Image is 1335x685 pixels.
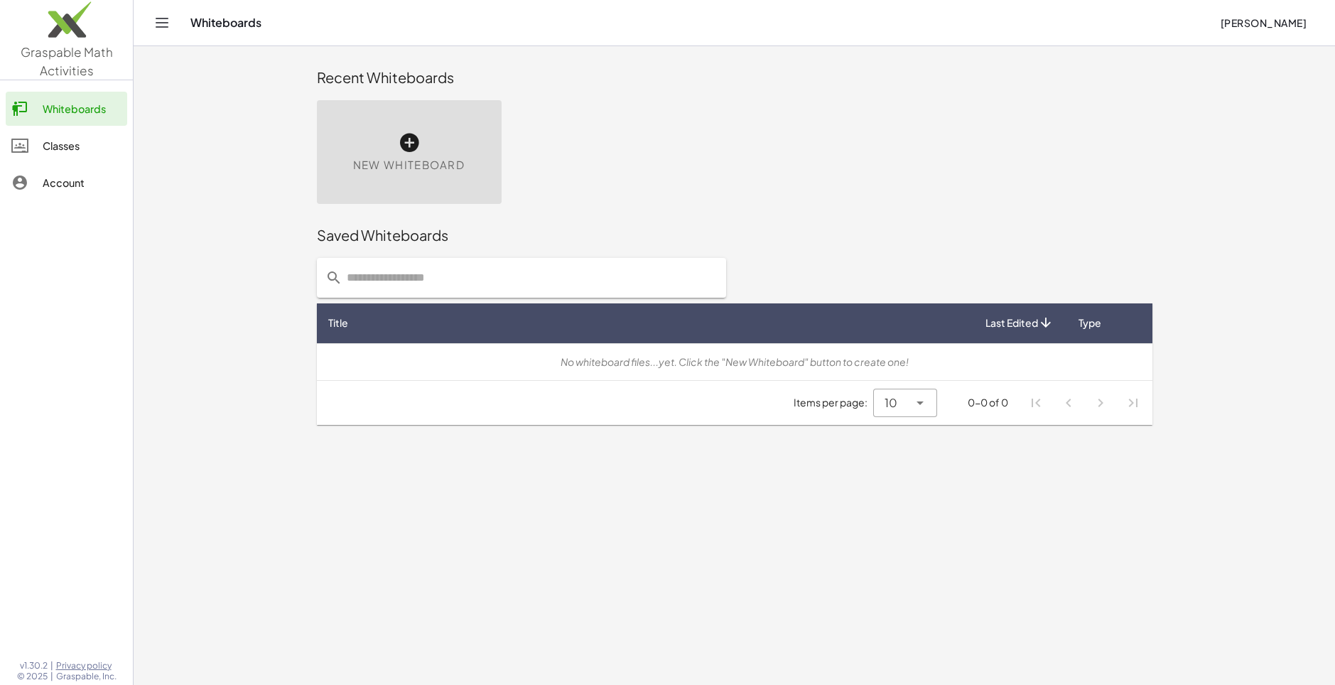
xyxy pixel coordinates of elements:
[151,11,173,34] button: Toggle navigation
[21,44,113,78] span: Graspable Math Activities
[6,129,127,163] a: Classes
[6,92,127,126] a: Whiteboards
[17,671,48,682] span: © 2025
[56,660,117,671] a: Privacy policy
[1079,315,1101,330] span: Type
[353,157,465,173] span: New Whiteboard
[43,100,121,117] div: Whiteboards
[794,395,873,410] span: Items per page:
[317,225,1152,245] div: Saved Whiteboards
[56,671,117,682] span: Graspable, Inc.
[325,269,342,286] i: prepended action
[1020,387,1149,419] nav: Pagination Navigation
[43,137,121,154] div: Classes
[50,660,53,671] span: |
[1220,16,1307,29] span: [PERSON_NAME]
[985,315,1038,330] span: Last Edited
[6,166,127,200] a: Account
[885,394,897,411] span: 10
[50,671,53,682] span: |
[43,174,121,191] div: Account
[968,395,1008,410] div: 0-0 of 0
[328,315,348,330] span: Title
[328,355,1141,370] div: No whiteboard files...yet. Click the "New Whiteboard" button to create one!
[1209,10,1318,36] button: [PERSON_NAME]
[317,68,1152,87] div: Recent Whiteboards
[20,660,48,671] span: v1.30.2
